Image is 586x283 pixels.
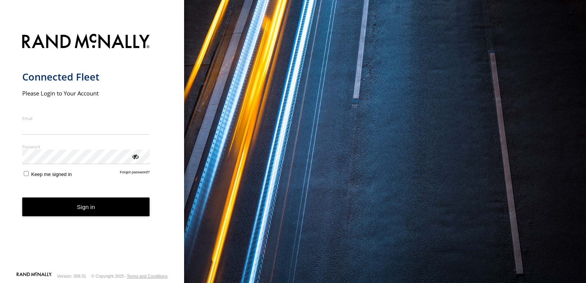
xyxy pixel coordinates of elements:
[120,170,150,177] a: Forgot password?
[31,171,72,177] span: Keep me signed in
[131,152,139,160] div: ViewPassword
[22,71,150,83] h1: Connected Fleet
[91,274,168,278] div: © Copyright 2025 -
[57,274,86,278] div: Version: 308.01
[22,115,150,121] label: Email
[22,32,150,52] img: Rand McNally
[127,274,168,278] a: Terms and Conditions
[22,197,150,216] button: Sign in
[24,171,29,176] input: Keep me signed in
[22,89,150,97] h2: Please Login to Your Account
[16,272,52,280] a: Visit our Website
[22,29,162,271] form: main
[22,144,150,150] label: Password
